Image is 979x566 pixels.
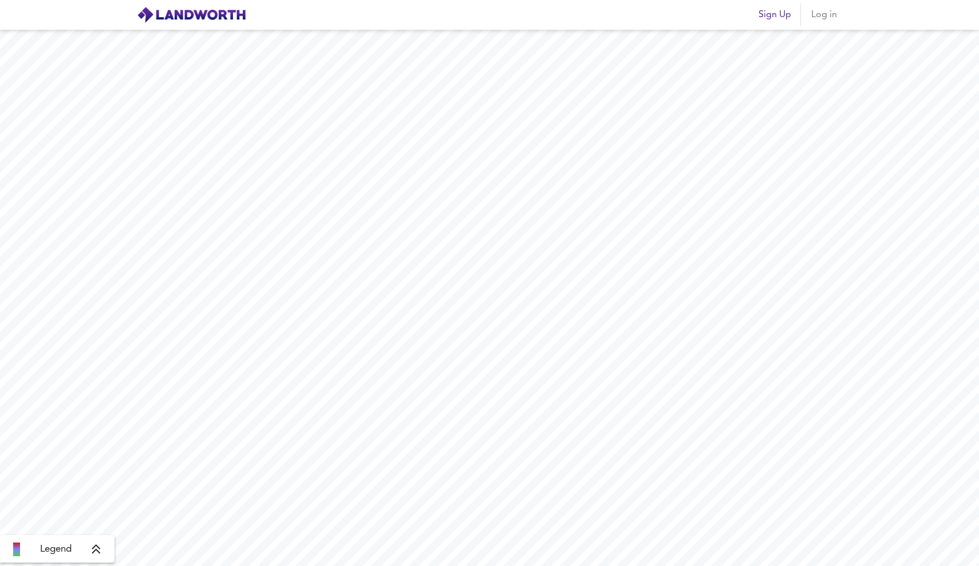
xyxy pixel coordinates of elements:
span: Sign Up [759,7,791,23]
span: Legend [40,543,72,556]
span: Log in [810,7,838,23]
img: logo [137,6,246,23]
button: Sign Up [754,3,796,26]
button: Log in [806,3,842,26]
